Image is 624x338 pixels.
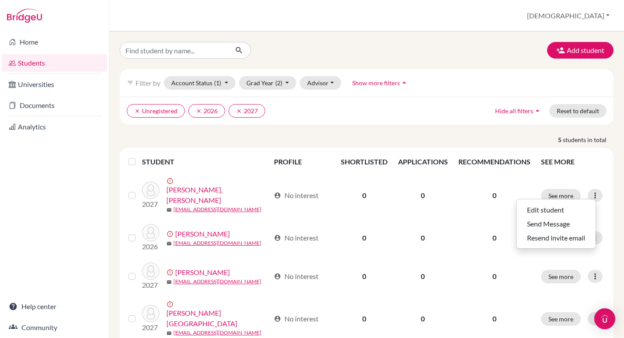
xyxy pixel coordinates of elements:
span: (1) [214,79,221,87]
div: No interest [274,233,319,243]
p: 0 [458,233,530,243]
td: 0 [336,172,393,219]
p: 2026 [142,241,159,252]
span: account_circle [274,273,281,280]
button: Add student [547,42,614,59]
button: Account Status(1) [164,76,236,90]
span: mail [166,207,172,213]
div: No interest [274,314,319,324]
p: 2027 [142,322,159,333]
i: arrow_drop_up [533,106,542,115]
a: [PERSON_NAME] [175,267,230,278]
img: Andrianov, Rodion [142,224,159,241]
a: [PERSON_NAME], [PERSON_NAME] [166,185,270,206]
img: Bridge-U [7,9,42,23]
span: (2) [275,79,282,87]
button: [DEMOGRAPHIC_DATA] [523,7,614,24]
p: 0 [458,271,530,282]
th: APPLICATIONS [393,151,453,172]
td: 0 [393,219,453,257]
button: clearUnregistered [127,104,185,118]
a: [PERSON_NAME][GEOGRAPHIC_DATA] [166,308,270,329]
a: Universities [2,76,107,93]
div: Open Intercom Messenger [594,308,615,329]
a: Analytics [2,118,107,136]
a: Home [2,33,107,51]
span: account_circle [274,315,281,322]
p: 2027 [142,280,159,290]
span: error_outline [166,178,175,185]
td: 0 [336,257,393,296]
span: mail [166,241,172,246]
img: Pena, Santiago [142,305,159,322]
a: [EMAIL_ADDRESS][DOMAIN_NAME] [173,206,261,213]
i: clear [196,108,202,114]
span: mail [166,279,172,285]
input: Find student by name... [120,42,228,59]
button: Edit student [517,203,596,217]
span: mail [166,331,172,336]
th: PROFILE [269,151,336,172]
button: Hide all filtersarrow_drop_up [488,104,549,118]
i: clear [134,108,140,114]
th: RECOMMENDATIONS [453,151,536,172]
a: Community [2,319,107,336]
button: Send Message [517,217,596,231]
span: error_outline [166,269,175,276]
th: STUDENT [142,151,269,172]
button: See more [541,189,581,202]
span: students in total [563,135,614,144]
button: Grad Year(2) [239,76,297,90]
span: error_outline [166,230,175,237]
td: 0 [393,257,453,296]
td: 0 [336,219,393,257]
img: Chambra, Carlota [142,262,159,280]
div: No interest [274,190,319,201]
button: See more [541,270,581,283]
p: 0 [458,190,530,201]
div: No interest [274,271,319,282]
i: arrow_drop_up [400,78,409,87]
th: SHORTLISTED [336,151,393,172]
strong: 5 [558,135,563,144]
button: See more [541,312,581,326]
button: Reset to default [549,104,607,118]
i: clear [236,108,242,114]
a: Students [2,54,107,72]
button: Advisor [300,76,341,90]
a: [EMAIL_ADDRESS][DOMAIN_NAME] [173,278,261,286]
button: clear2026 [188,104,225,118]
span: Hide all filters [495,107,533,115]
button: clear2027 [229,104,265,118]
a: [PERSON_NAME] [175,229,230,239]
span: account_circle [274,234,281,241]
a: [EMAIL_ADDRESS][DOMAIN_NAME] [173,329,261,337]
img: Abou Hamya, Habib [142,181,159,199]
span: Show more filters [352,79,400,87]
p: 0 [458,314,530,324]
a: Help center [2,298,107,315]
span: Filter by [135,79,160,87]
p: 2027 [142,199,159,209]
td: 0 [393,172,453,219]
button: Resend invite email [517,231,596,245]
span: account_circle [274,192,281,199]
th: SEE MORE [536,151,610,172]
a: Documents [2,97,107,114]
i: filter_list [127,79,134,86]
button: Show more filtersarrow_drop_up [345,76,416,90]
a: [EMAIL_ADDRESS][DOMAIN_NAME] [173,239,261,247]
span: error_outline [166,301,175,308]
